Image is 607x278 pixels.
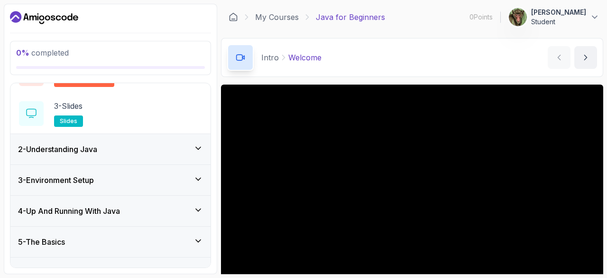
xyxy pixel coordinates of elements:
[261,52,279,63] p: Intro
[288,52,322,63] p: Welcome
[574,46,597,69] button: next content
[18,100,203,127] button: 3-Slidesslides
[316,11,385,23] p: Java for Beginners
[54,100,83,112] p: 3 - Slides
[509,8,527,26] img: user profile image
[10,134,211,164] button: 2-Understanding Java
[255,11,299,23] a: My Courses
[16,48,69,58] span: completed
[531,8,586,17] p: [PERSON_NAME]
[531,17,586,27] p: Student
[469,12,493,22] p: 0 Points
[18,144,97,155] h3: 2 - Understanding Java
[16,48,29,58] span: 0 %
[18,236,65,248] h3: 5 - The Basics
[18,174,94,186] h3: 3 - Environment Setup
[548,46,570,69] button: previous content
[10,196,211,226] button: 4-Up And Running With Java
[508,8,599,27] button: user profile image[PERSON_NAME]Student
[229,12,238,22] a: Dashboard
[10,10,78,25] a: Dashboard
[10,227,211,257] button: 5-The Basics
[10,165,211,195] button: 3-Environment Setup
[18,205,120,217] h3: 4 - Up And Running With Java
[60,117,77,125] span: slides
